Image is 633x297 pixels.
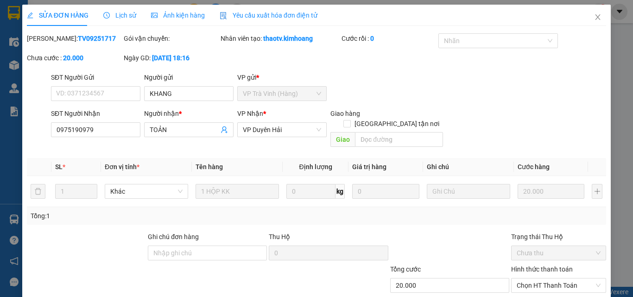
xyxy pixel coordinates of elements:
[148,246,267,260] input: Ghi chú đơn hàng
[152,54,190,62] b: [DATE] 18:16
[427,184,510,199] input: Ghi Chú
[335,184,345,199] span: kg
[27,12,89,19] span: SỬA ĐƠN HÀNG
[51,72,140,82] div: SĐT Người Gửi
[196,163,223,171] span: Tên hàng
[151,12,205,19] span: Ảnh kiện hàng
[220,12,227,19] img: icon
[221,33,340,44] div: Nhân viên tạo:
[243,123,321,137] span: VP Duyên Hải
[517,278,601,292] span: Chọn HT Thanh Toán
[55,163,63,171] span: SL
[110,184,183,198] span: Khác
[518,163,550,171] span: Cước hàng
[221,126,228,133] span: user-add
[585,5,611,31] button: Close
[220,12,317,19] span: Yêu cầu xuất hóa đơn điện tử
[103,12,110,19] span: clock-circle
[144,72,234,82] div: Người gửi
[63,54,83,62] b: 20.000
[51,108,140,119] div: SĐT Người Nhận
[237,72,327,82] div: VP gửi
[27,53,122,63] div: Chưa cước :
[518,184,584,199] input: 0
[594,13,601,21] span: close
[196,184,279,199] input: VD: Bàn, Ghế
[105,163,139,171] span: Đơn vị tính
[78,35,116,42] b: TV09251717
[124,53,219,63] div: Ngày GD:
[511,232,606,242] div: Trạng thái Thu Hộ
[352,163,386,171] span: Giá trị hàng
[390,265,421,273] span: Tổng cước
[27,12,33,19] span: edit
[124,33,219,44] div: Gói vận chuyển:
[351,119,443,129] span: [GEOGRAPHIC_DATA] tận nơi
[263,35,313,42] b: thaotv.kimhoang
[342,33,437,44] div: Cước rồi :
[511,265,573,273] label: Hình thức thanh toán
[31,211,245,221] div: Tổng: 1
[237,110,263,117] span: VP Nhận
[151,12,158,19] span: picture
[370,35,374,42] b: 0
[517,246,601,260] span: Chưa thu
[592,184,602,199] button: plus
[352,184,419,199] input: 0
[423,158,514,176] th: Ghi chú
[103,12,136,19] span: Lịch sử
[27,33,122,44] div: [PERSON_NAME]:
[148,233,199,240] label: Ghi chú đơn hàng
[355,132,443,147] input: Dọc đường
[330,132,355,147] span: Giao
[330,110,360,117] span: Giao hàng
[31,184,45,199] button: delete
[269,233,290,240] span: Thu Hộ
[243,87,321,101] span: VP Trà Vinh (Hàng)
[144,108,234,119] div: Người nhận
[299,163,332,171] span: Định lượng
